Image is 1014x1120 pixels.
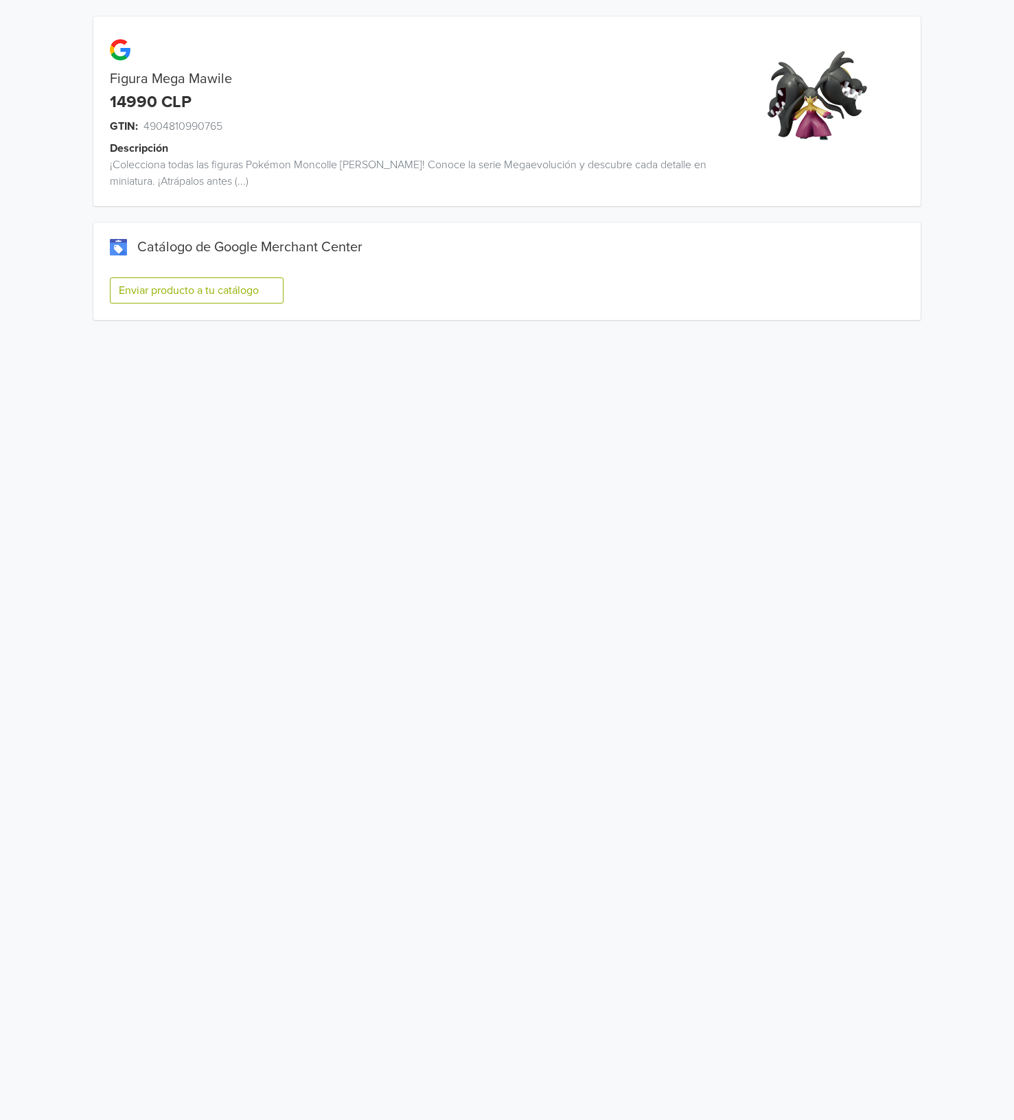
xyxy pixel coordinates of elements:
div: Descripción [110,140,730,157]
button: Enviar producto a tu catálogo [110,277,284,304]
div: ¡Colecciona todas las figuras Pokémon Moncolle [PERSON_NAME]! Conoce la serie Megaevolución y des... [93,157,714,190]
img: product_image [765,44,869,148]
div: 14990 CLP [110,93,192,113]
div: Figura Mega Mawile [93,71,714,87]
span: 4904810990765 [143,118,222,135]
div: Catálogo de Google Merchant Center [110,239,905,255]
span: GTIN: [110,118,138,135]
